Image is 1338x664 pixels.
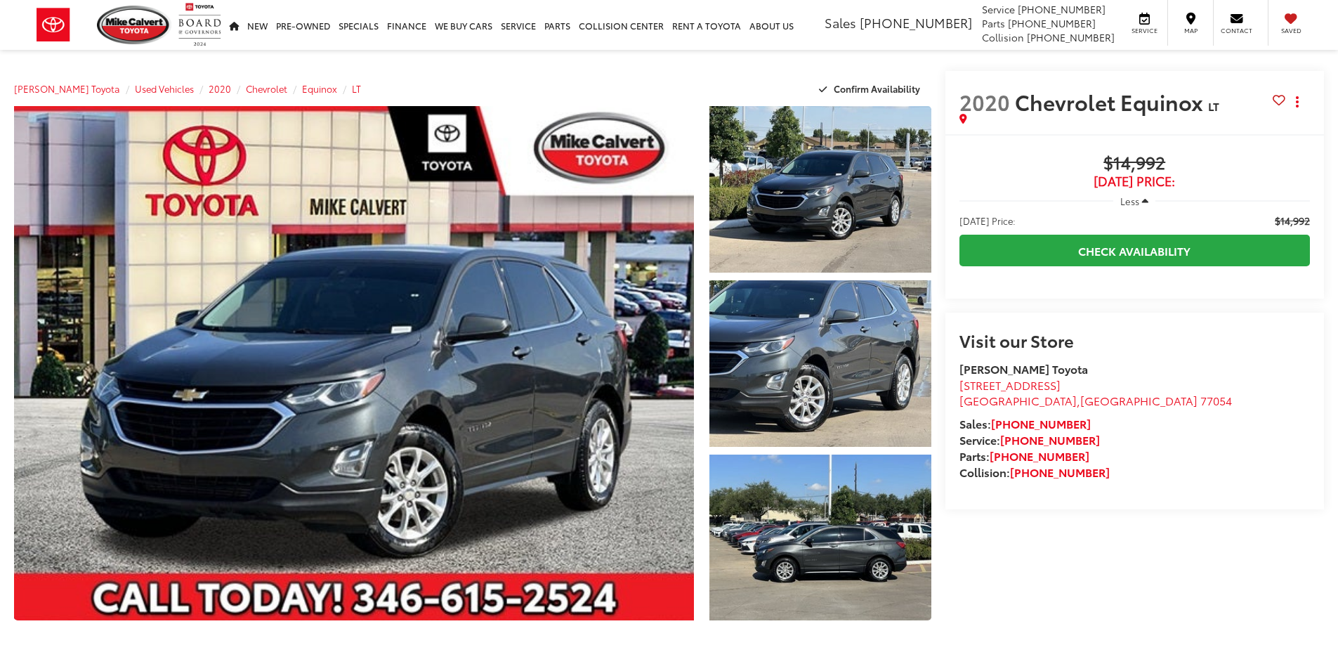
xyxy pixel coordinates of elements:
[959,331,1310,349] h2: Visit our Store
[1113,188,1155,214] button: Less
[707,104,933,274] img: 2020 Chevrolet Equinox LT
[1129,26,1160,35] span: Service
[302,82,337,95] a: Equinox
[707,453,933,623] img: 2020 Chevrolet Equinox LT
[1200,392,1232,408] span: 77054
[860,13,972,32] span: [PHONE_NUMBER]
[991,415,1091,431] a: [PHONE_NUMBER]
[1275,214,1310,228] span: $14,992
[811,77,931,101] button: Confirm Availability
[1027,30,1115,44] span: [PHONE_NUMBER]
[209,82,231,95] a: 2020
[982,16,1005,30] span: Parts
[959,377,1232,409] a: [STREET_ADDRESS] [GEOGRAPHIC_DATA],[GEOGRAPHIC_DATA] 77054
[7,103,700,623] img: 2020 Chevrolet Equinox LT
[1221,26,1252,35] span: Contact
[1000,431,1100,448] a: [PHONE_NUMBER]
[14,82,120,95] a: [PERSON_NAME] Toyota
[959,392,1077,408] span: [GEOGRAPHIC_DATA]
[709,106,931,273] a: Expand Photo 1
[834,82,920,95] span: Confirm Availability
[959,392,1232,408] span: ,
[959,360,1088,377] strong: [PERSON_NAME] Toyota
[959,153,1310,174] span: $14,992
[1018,2,1106,16] span: [PHONE_NUMBER]
[1120,195,1139,207] span: Less
[959,235,1310,266] a: Check Availability
[982,30,1024,44] span: Collision
[990,448,1089,464] a: [PHONE_NUMBER]
[97,6,171,44] img: Mike Calvert Toyota
[959,377,1061,393] span: [STREET_ADDRESS]
[1008,16,1096,30] span: [PHONE_NUMBER]
[959,431,1100,448] strong: Service:
[959,86,1010,117] span: 2020
[825,13,856,32] span: Sales
[1015,86,1208,117] span: Chevrolet Equinox
[707,278,933,448] img: 2020 Chevrolet Equinox LT
[1285,89,1310,114] button: Actions
[709,280,931,447] a: Expand Photo 2
[1010,464,1110,480] a: [PHONE_NUMBER]
[959,174,1310,188] span: [DATE] Price:
[959,464,1110,480] strong: Collision:
[1296,96,1299,108] span: dropdown dots
[352,82,361,95] a: LT
[246,82,287,95] a: Chevrolet
[982,2,1015,16] span: Service
[135,82,194,95] a: Used Vehicles
[709,455,931,621] a: Expand Photo 3
[1080,392,1198,408] span: [GEOGRAPHIC_DATA]
[1275,26,1306,35] span: Saved
[959,415,1091,431] strong: Sales:
[959,214,1016,228] span: [DATE] Price:
[1175,26,1206,35] span: Map
[1208,98,1219,114] span: LT
[14,106,694,620] a: Expand Photo 0
[959,448,1089,464] strong: Parts:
